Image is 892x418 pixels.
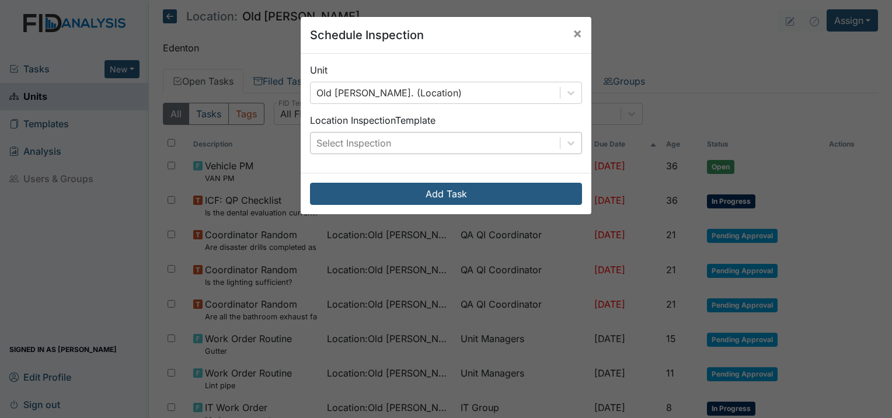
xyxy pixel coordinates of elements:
button: Add Task [310,183,582,205]
h5: Schedule Inspection [310,26,424,44]
div: Old [PERSON_NAME]. (Location) [316,86,462,100]
span: × [573,25,582,41]
label: Unit [310,63,327,77]
label: Location Inspection Template [310,113,435,127]
button: Close [563,17,591,50]
div: Select Inspection [316,136,391,150]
